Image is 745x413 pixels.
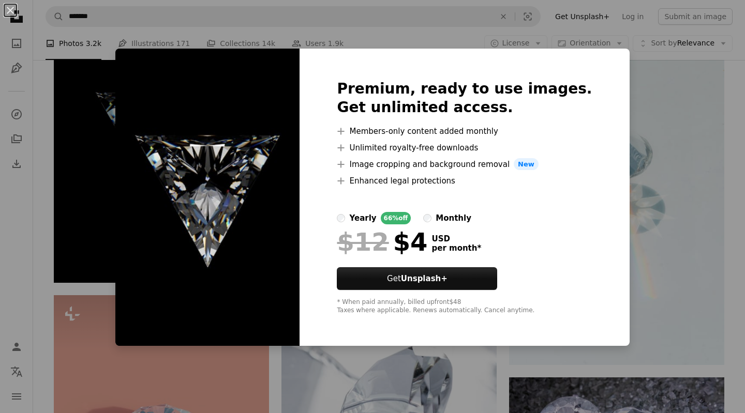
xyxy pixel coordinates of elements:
[337,175,592,187] li: Enhanced legal protections
[337,125,592,137] li: Members-only content added monthly
[381,212,411,224] div: 66% off
[337,228,427,255] div: $4
[423,214,431,222] input: monthly
[337,80,592,117] h2: Premium, ready to use images. Get unlimited access.
[337,158,592,171] li: Image cropping and background removal
[115,49,300,346] img: premium_photo-1691911316999-0367cc7d8114
[401,274,448,283] strong: Unsplash+
[436,212,471,224] div: monthly
[349,212,376,224] div: yearly
[337,214,345,222] input: yearly66%off
[337,267,497,290] button: GetUnsplash+
[431,243,481,253] span: per month *
[514,158,539,171] span: New
[337,142,592,154] li: Unlimited royalty-free downloads
[337,298,592,315] div: * When paid annually, billed upfront $48 Taxes where applicable. Renews automatically. Cancel any...
[337,228,389,255] span: $12
[431,234,481,243] span: USD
